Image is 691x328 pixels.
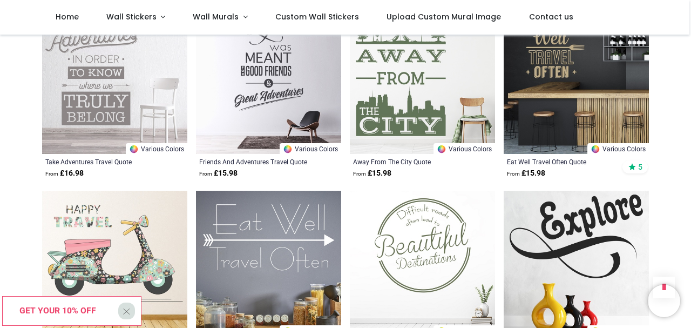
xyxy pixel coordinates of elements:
img: Color Wheel [283,144,293,154]
span: From [353,171,366,177]
span: Contact us [529,11,573,22]
img: Color Wheel [591,144,600,154]
a: Friends And Adventures Travel Quote [199,157,310,166]
img: Away From The City Quote Wall Sticker [350,9,495,155]
img: Color Wheel [437,144,446,154]
a: Away From The City Quote [353,157,464,166]
img: Take Adventures Travel Quote Wall Sticker [42,9,187,155]
img: Eat Well Travel Often Quote Wall Sticker [504,9,649,155]
a: Various Colors [587,143,649,154]
iframe: Brevo live chat [648,285,680,317]
img: Color Wheel [129,144,139,154]
strong: £ 16.98 [45,168,84,179]
strong: £ 15.98 [199,168,238,179]
a: Various Colors [280,143,341,154]
a: Various Colors [433,143,495,154]
strong: £ 15.98 [353,168,391,179]
span: 5 [638,162,642,172]
a: Various Colors [126,143,187,154]
span: Wall Stickers [106,11,157,22]
span: Wall Murals [193,11,239,22]
span: Custom Wall Stickers [275,11,359,22]
a: Eat Well Travel Often Quote [507,157,618,166]
span: Upload Custom Mural Image [387,11,501,22]
a: Take Adventures Travel Quote [45,157,156,166]
span: From [45,171,58,177]
img: Friends And Adventures Travel Quote Wall Sticker [196,9,341,155]
span: Home [56,11,79,22]
span: From [199,171,212,177]
strong: £ 15.98 [507,168,545,179]
span: From [507,171,520,177]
